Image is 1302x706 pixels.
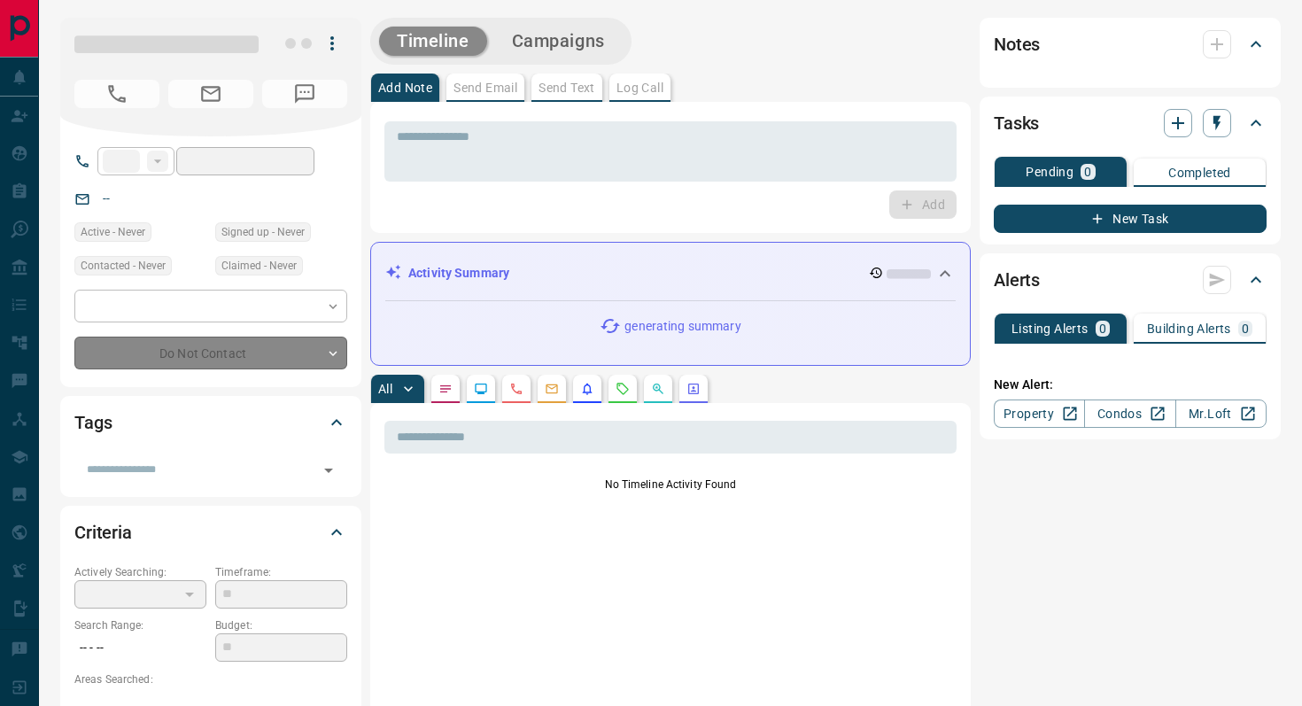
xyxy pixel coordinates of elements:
button: Campaigns [494,27,623,56]
p: Listing Alerts [1011,322,1089,335]
a: Property [994,400,1085,428]
svg: Requests [616,382,630,396]
a: Condos [1084,400,1175,428]
svg: Listing Alerts [580,382,594,396]
svg: Emails [545,382,559,396]
span: Claimed - Never [221,257,297,275]
h2: Alerts [994,266,1040,294]
p: No Timeline Activity Found [384,477,957,493]
p: Budget: [215,617,347,633]
svg: Opportunities [651,382,665,396]
h2: Criteria [74,518,132,547]
p: 0 [1242,322,1249,335]
a: Mr.Loft [1175,400,1267,428]
div: Tasks [994,102,1267,144]
p: All [378,383,392,395]
p: Timeframe: [215,564,347,580]
p: Activity Summary [408,264,509,283]
p: Actively Searching: [74,564,206,580]
p: generating summary [624,317,740,336]
a: -- [103,191,110,206]
div: Activity Summary [385,257,956,290]
div: Do Not Contact [74,337,347,369]
svg: Agent Actions [686,382,701,396]
p: New Alert: [994,376,1267,394]
button: New Task [994,205,1267,233]
p: Search Range: [74,617,206,633]
span: Active - Never [81,223,145,241]
h2: Tasks [994,109,1039,137]
span: No Email [168,80,253,108]
button: Open [316,458,341,483]
svg: Lead Browsing Activity [474,382,488,396]
div: Criteria [74,511,347,554]
svg: Calls [509,382,523,396]
p: Add Note [378,81,432,94]
p: Pending [1026,166,1073,178]
span: Contacted - Never [81,257,166,275]
p: Areas Searched: [74,671,347,687]
span: No Number [74,80,159,108]
h2: Notes [994,30,1040,58]
svg: Notes [438,382,453,396]
p: 0 [1084,166,1091,178]
button: Timeline [379,27,487,56]
span: No Number [262,80,347,108]
p: 0 [1099,322,1106,335]
p: Building Alerts [1147,322,1231,335]
div: Alerts [994,259,1267,301]
div: Notes [994,23,1267,66]
h2: Tags [74,408,112,437]
span: Signed up - Never [221,223,305,241]
p: Completed [1168,167,1231,179]
div: Tags [74,401,347,444]
p: -- - -- [74,633,206,663]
